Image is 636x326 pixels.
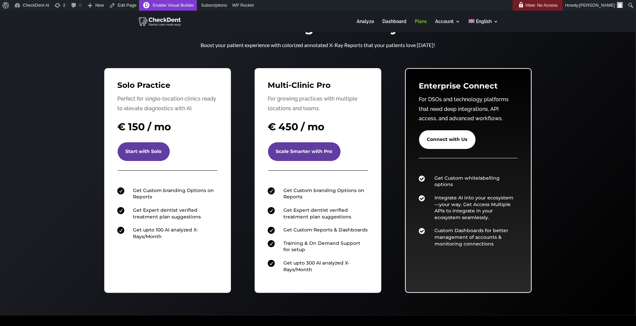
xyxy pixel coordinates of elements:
span: Get Expert dentist verified treatment plan suggestions [284,207,352,220]
span: [PERSON_NAME] [579,3,615,8]
p: For DSOs and technology platforms that need deep integrations, API access, and advanced workflows. [419,95,518,124]
span:  [268,207,275,214]
span: English [476,19,492,24]
span:  [268,240,275,247]
a: Account [435,19,460,32]
p: Perfect for single-location clinics ready to elevate diagnostics with AI. [118,94,218,114]
span: Get Expert dentist verified treatment plan suggestions [133,207,201,220]
h4: € 450 / mo [268,120,368,137]
span: Get Custom branding Options on Reports [284,187,365,200]
a: Start with Solo [118,142,170,161]
span:  [419,227,425,234]
span:  [268,227,275,234]
a: Connect with Us [419,130,476,149]
p: Boost your patient experience with colorized annotated X-Ray Reports that your patients love [DATE]! [184,40,452,50]
a: Analyze [357,19,374,32]
a: Plans [415,19,427,32]
span:  [118,207,125,214]
h3: Solo Practice [118,81,218,93]
h3: Enterprise Connect [419,82,518,93]
h4: € 150 / mo [118,120,218,137]
span: Get upto 100 AI analyzed X-Rays/Month [133,227,199,239]
span:  [118,187,125,194]
span:  [419,175,425,182]
a: English [469,19,498,32]
span: Get Custom whitelabelling options [435,175,500,188]
span: Training & On Demand Support for setup [284,240,361,253]
a: Scale Smarter with Pro [268,142,341,161]
img: Arnav Saha [617,2,623,8]
span: Get Custom Reports & Dashboards [284,227,368,233]
h3: Multi-Clinic Pro [268,81,368,93]
span:  [118,227,125,234]
span: Get Custom branding Options on Reports [133,187,214,200]
img: CheckDent AI [139,16,182,27]
a: Dashboard [382,19,406,32]
span:  [268,187,275,194]
p: For growing practices with multiple locations and teams. [268,94,368,114]
span:  [268,260,275,267]
span: Custom Dashboards for better management of accounts & monitoring connections [435,227,509,247]
span: Integrate AI into your ecosystem—your way. Get Access Multiple APIs to integrate in your ecosyste... [435,195,514,220]
span:  [419,195,425,202]
span: Get upto 300 AI analyzed X-Rays/Month [284,260,350,273]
